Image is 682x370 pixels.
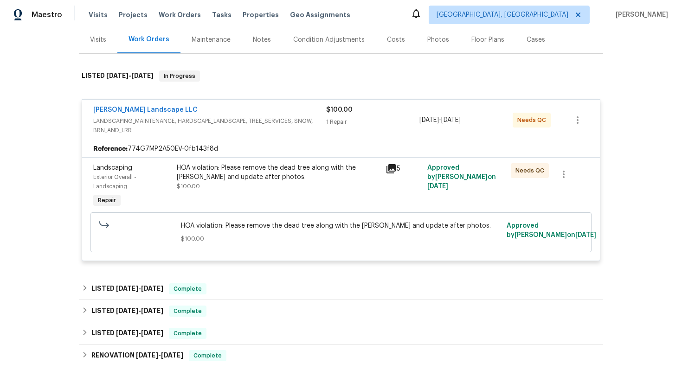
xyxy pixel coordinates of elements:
[192,35,231,45] div: Maintenance
[116,330,163,336] span: -
[116,285,138,292] span: [DATE]
[129,35,169,44] div: Work Orders
[79,344,603,367] div: RENOVATION [DATE]-[DATE]Complete
[212,12,232,18] span: Tasks
[243,10,279,19] span: Properties
[136,352,183,358] span: -
[89,10,108,19] span: Visits
[79,322,603,344] div: LISTED [DATE]-[DATE]Complete
[575,232,596,238] span: [DATE]
[253,35,271,45] div: Notes
[181,221,502,230] span: HOA violation: Please remove the dead tree along with the [PERSON_NAME] and update after photos.
[32,10,62,19] span: Maestro
[93,144,128,153] b: Reference:
[170,306,206,316] span: Complete
[106,72,129,79] span: [DATE]
[170,329,206,338] span: Complete
[177,184,200,189] span: $100.00
[159,10,201,19] span: Work Orders
[116,285,163,292] span: -
[290,10,350,19] span: Geo Assignments
[326,117,419,127] div: 1 Repair
[612,10,668,19] span: [PERSON_NAME]
[386,163,422,174] div: 5
[90,35,106,45] div: Visits
[293,35,365,45] div: Condition Adjustments
[141,307,163,314] span: [DATE]
[419,117,439,123] span: [DATE]
[79,61,603,91] div: LISTED [DATE]-[DATE]In Progress
[106,72,154,79] span: -
[91,283,163,294] h6: LISTED
[427,35,449,45] div: Photos
[527,35,545,45] div: Cases
[177,163,380,182] div: HOA violation: Please remove the dead tree along with the [PERSON_NAME] and update after photos.
[517,115,550,125] span: Needs QC
[190,351,225,360] span: Complete
[94,196,120,205] span: Repair
[93,107,198,113] a: [PERSON_NAME] Landscape LLC
[136,352,158,358] span: [DATE]
[93,174,136,189] span: Exterior Overall - Landscaping
[79,300,603,322] div: LISTED [DATE]-[DATE]Complete
[93,116,326,135] span: LANDSCAPING_MAINTENANCE, HARDSCAPE_LANDSCAPE, TREE_SERVICES, SNOW, BRN_AND_LRR
[91,306,163,317] h6: LISTED
[91,328,163,339] h6: LISTED
[116,307,163,314] span: -
[387,35,405,45] div: Costs
[170,284,206,293] span: Complete
[427,165,496,190] span: Approved by [PERSON_NAME] on
[160,71,199,81] span: In Progress
[507,223,596,238] span: Approved by [PERSON_NAME] on
[116,330,138,336] span: [DATE]
[437,10,568,19] span: [GEOGRAPHIC_DATA], [GEOGRAPHIC_DATA]
[131,72,154,79] span: [DATE]
[93,165,132,171] span: Landscaping
[119,10,148,19] span: Projects
[82,140,600,157] div: 774G7MP2A50EV-0fb143f8d
[141,330,163,336] span: [DATE]
[116,307,138,314] span: [DATE]
[326,107,353,113] span: $100.00
[427,183,448,190] span: [DATE]
[419,115,461,125] span: -
[181,234,502,243] span: $100.00
[515,166,548,175] span: Needs QC
[91,350,183,361] h6: RENOVATION
[82,70,154,82] h6: LISTED
[141,285,163,292] span: [DATE]
[79,278,603,300] div: LISTED [DATE]-[DATE]Complete
[471,35,504,45] div: Floor Plans
[441,117,461,123] span: [DATE]
[161,352,183,358] span: [DATE]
